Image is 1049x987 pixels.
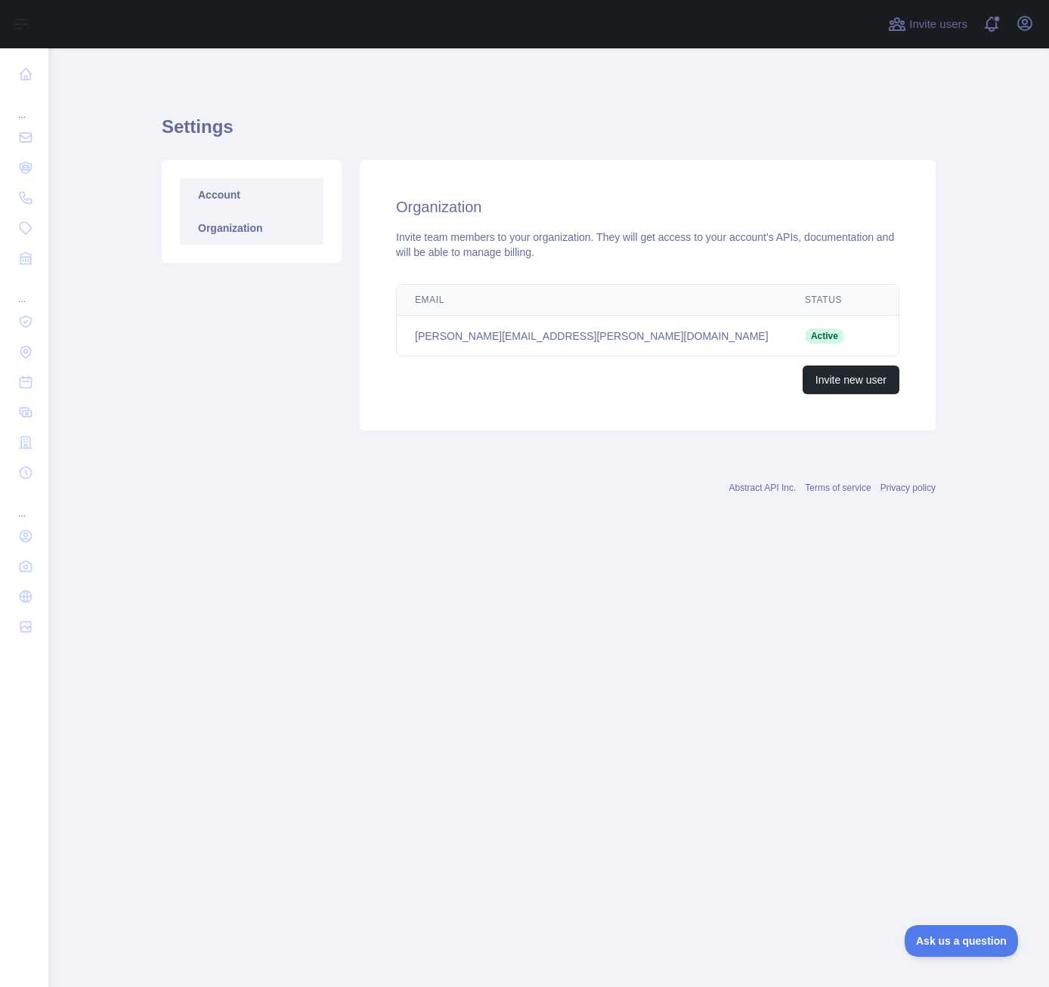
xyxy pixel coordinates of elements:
[162,115,936,151] h1: Settings
[180,178,323,211] a: Account
[885,12,970,36] button: Invite users
[397,285,787,316] th: Email
[803,365,899,394] button: Invite new user
[180,211,323,245] a: Organization
[12,275,36,305] div: ...
[397,316,787,356] td: [PERSON_NAME][EMAIL_ADDRESS][PERSON_NAME][DOMAIN_NAME]
[12,91,36,121] div: ...
[880,483,936,493] a: Privacy policy
[909,16,967,33] span: Invite users
[729,483,797,493] a: Abstract API Inc.
[805,483,871,493] a: Terms of service
[396,230,899,260] div: Invite team members to your organization. They will get access to your account's APIs, documentat...
[12,489,36,520] div: ...
[805,328,844,344] span: Active
[905,925,1019,957] iframe: Toggle Customer Support
[396,196,899,217] h2: Organization
[787,285,862,316] th: Status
